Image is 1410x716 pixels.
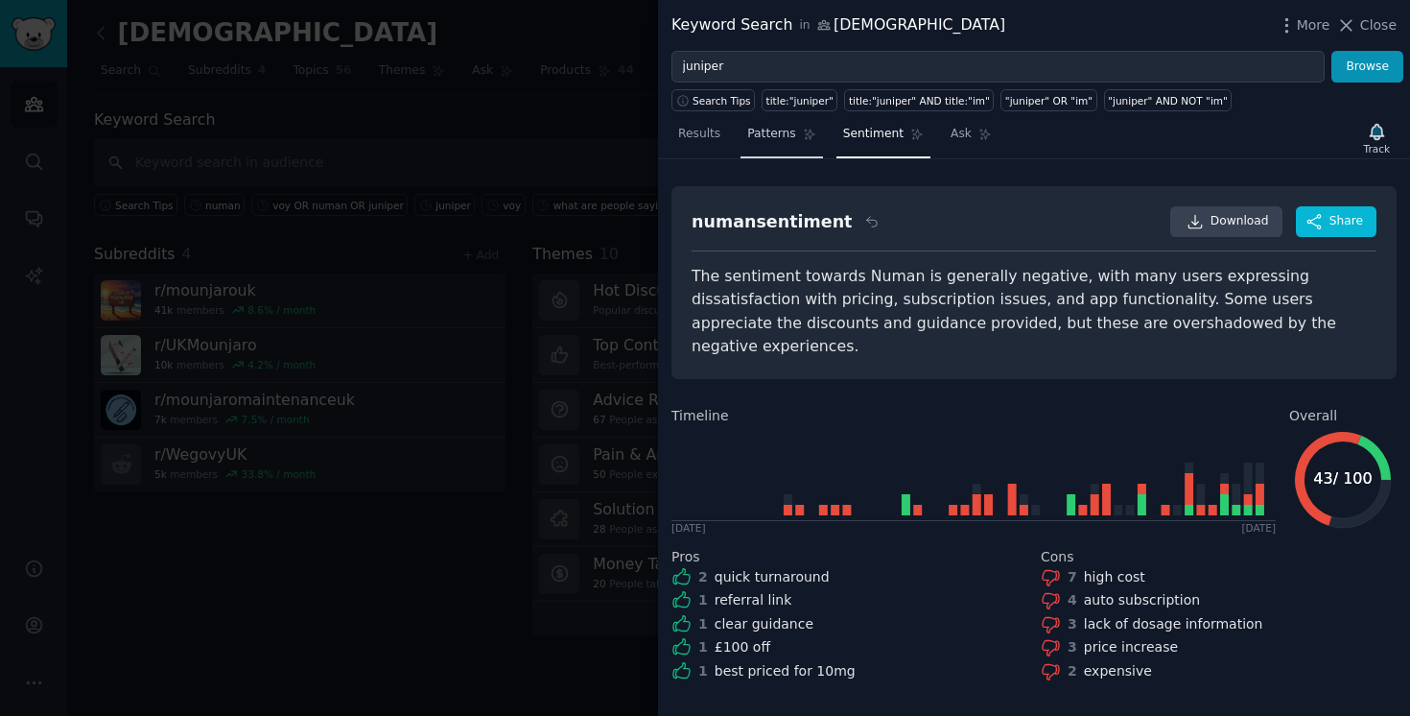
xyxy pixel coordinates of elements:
[1296,206,1376,237] button: Share
[1084,661,1152,681] div: expensive
[715,637,770,657] div: £100 off
[692,265,1376,359] div: The sentiment towards Numan is generally negative, with many users expressing dissatisfaction wit...
[843,126,904,143] span: Sentiment
[1068,590,1077,610] div: 4
[698,614,708,634] div: 1
[1068,637,1077,657] div: 3
[671,89,755,111] button: Search Tips
[1068,614,1077,634] div: 3
[747,126,795,143] span: Patterns
[693,94,751,107] span: Search Tips
[1336,15,1397,36] button: Close
[1084,614,1263,634] div: lack of dosage information
[698,661,708,681] div: 1
[671,547,700,567] span: Pros
[1210,213,1269,230] span: Download
[1084,637,1178,657] div: price increase
[1084,567,1145,587] div: high cost
[1331,51,1403,84] button: Browse
[1357,118,1397,158] button: Track
[715,567,830,587] div: quick turnaround
[1068,567,1077,587] div: 7
[671,119,727,158] a: Results
[1068,661,1077,681] div: 2
[1313,469,1372,488] text: 43 / 100
[715,661,856,681] div: best priced for 10mg
[1005,94,1093,107] div: "juniper" OR "im"
[762,89,837,111] a: title:"juniper"
[1041,547,1074,567] span: Cons
[740,119,822,158] a: Patterns
[1000,89,1096,111] a: "juniper" OR "im"
[951,126,972,143] span: Ask
[799,17,810,35] span: in
[692,210,852,234] div: numan sentiment
[836,119,930,158] a: Sentiment
[671,51,1325,84] input: Try a keyword related to your business
[671,13,1005,37] div: Keyword Search [DEMOGRAPHIC_DATA]
[678,126,720,143] span: Results
[1241,521,1276,535] div: [DATE]
[715,614,813,634] div: clear guidance
[1360,15,1397,36] span: Close
[944,119,999,158] a: Ask
[1277,15,1330,36] button: More
[1170,206,1282,237] a: Download
[844,89,994,111] a: title:"juniper" AND title:"im"
[1289,406,1337,426] span: Overall
[1364,142,1390,155] div: Track
[1084,590,1200,610] div: auto subscription
[671,521,706,535] div: [DATE]
[698,567,708,587] div: 2
[698,590,708,610] div: 1
[671,406,729,426] span: Timeline
[849,94,990,107] div: title:"juniper" AND title:"im"
[698,637,708,657] div: 1
[1329,213,1363,230] span: Share
[1104,89,1233,111] a: "juniper" AND NOT "im"
[1108,94,1228,107] div: "juniper" AND NOT "im"
[766,94,834,107] div: title:"juniper"
[1297,15,1330,36] span: More
[715,590,792,610] div: referral link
